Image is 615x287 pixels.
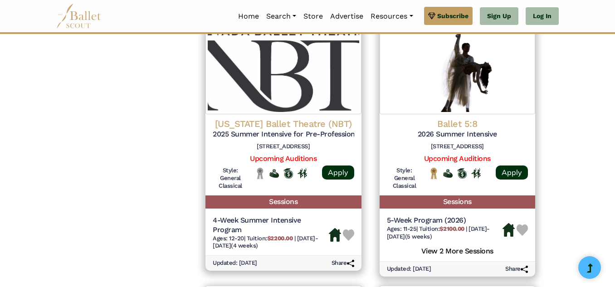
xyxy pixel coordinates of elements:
h6: Updated: [DATE] [387,265,431,273]
a: Apply [496,165,528,180]
a: Sign Up [480,7,518,25]
h5: 4-Week Summer Intensive Program [213,216,329,235]
a: Subscribe [424,7,473,25]
span: Ages: 12-20 [213,235,244,242]
b: $2200.00 [267,235,293,242]
h6: Style: General Classical [213,167,248,190]
img: gem.svg [428,11,435,21]
span: [DATE]-[DATE] (5 weeks) [387,225,490,240]
a: Advertise [327,7,367,26]
img: Offers Scholarship [283,168,293,179]
h6: Style: General Classical [387,167,422,190]
img: Offers Financial Aid [443,169,453,178]
h6: Share [332,259,354,267]
img: National [429,167,439,179]
h6: | | [213,235,329,250]
h5: 5-Week Program (2026) [387,216,503,225]
a: Upcoming Auditions [250,154,317,163]
img: Housing Available [503,223,515,237]
h6: [STREET_ADDRESS] [213,143,354,151]
a: Home [234,7,263,26]
a: Log In [526,7,559,25]
a: Upcoming Auditions [424,154,491,163]
h5: 2025 Summer Intensive for Pre-Professional Students [213,130,354,139]
h6: | | [387,225,503,241]
img: Offers Financial Aid [269,169,279,178]
h5: Sessions [205,195,361,209]
img: Logo [205,24,361,114]
span: Tuition: [247,235,294,242]
img: Heart [517,224,528,236]
img: Logo [380,24,536,114]
b: $2100.00 [439,225,464,232]
h5: Sessions [380,195,536,209]
span: [DATE]-[DATE] (4 weeks) [213,235,318,249]
h4: [US_STATE] Ballet Theatre (NBT) [213,118,354,130]
a: Store [300,7,327,26]
h6: [STREET_ADDRESS] [387,143,528,151]
span: Tuition: [419,225,466,232]
img: Housing Available [329,228,341,242]
a: Search [263,7,300,26]
img: Local [255,167,265,179]
img: In Person [298,168,307,178]
a: Resources [367,7,416,26]
span: Subscribe [437,11,469,21]
a: Apply [322,165,354,180]
h6: Updated: [DATE] [213,259,257,267]
img: Heart [343,229,354,241]
h5: View 2 More Sessions [387,244,528,256]
img: Offers Scholarship [457,168,467,179]
h4: Ballet 5:8 [387,118,528,130]
span: Ages: 11-25 [387,225,417,232]
h5: 2026 Summer Intensive [387,130,528,139]
img: In Person [471,168,481,178]
h6: Share [505,265,528,273]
